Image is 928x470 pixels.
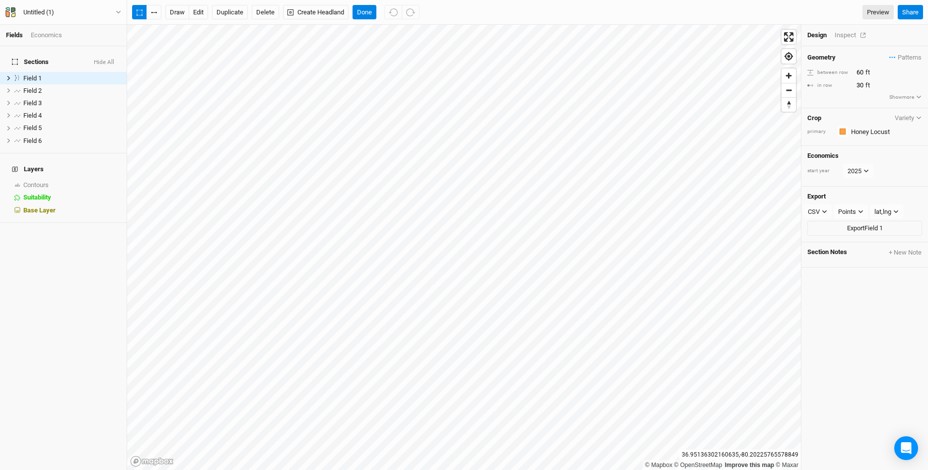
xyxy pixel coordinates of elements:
[353,5,376,20] button: Done
[384,5,402,20] button: Undo (^z)
[23,194,51,201] span: Suitability
[23,7,54,17] div: Untitled (1)
[5,7,122,18] button: Untitled (1)
[894,114,922,122] button: Variety
[6,31,23,39] a: Fields
[807,248,847,257] span: Section Notes
[23,112,121,120] div: Field 4
[23,206,56,214] span: Base Layer
[93,59,115,66] button: Hide All
[834,204,868,219] button: Points
[23,99,121,107] div: Field 3
[807,114,821,122] h4: Crop
[23,74,121,82] div: Field 1
[807,193,922,201] h4: Export
[23,194,121,201] div: Suitability
[807,152,922,160] h4: Economics
[807,31,827,40] div: Design
[23,124,121,132] div: Field 5
[212,5,248,20] button: Duplicate
[894,436,918,460] div: Open Intercom Messenger
[674,462,722,469] a: OpenStreetMap
[23,137,42,144] span: Field 6
[803,204,832,219] button: CSV
[782,97,796,112] button: Reset bearing to north
[835,31,870,40] div: Inspect
[807,82,851,89] div: in row
[23,124,42,132] span: Field 5
[807,54,836,62] h4: Geometry
[6,159,121,179] h4: Layers
[130,456,174,467] a: Mapbox logo
[889,52,922,63] button: Patterns
[23,99,42,107] span: Field 3
[898,5,923,20] button: Share
[870,204,903,219] button: lat,lng
[889,53,922,63] span: Patterns
[23,87,42,94] span: Field 2
[807,69,851,76] div: between row
[862,5,894,20] a: Preview
[23,112,42,119] span: Field 4
[776,462,798,469] a: Maxar
[888,248,922,257] button: + New Note
[874,207,891,217] div: lat,lng
[679,450,801,460] div: 36.95136302160635 , -80.20225765578849
[402,5,420,20] button: Redo (^Z)
[645,462,672,469] a: Mapbox
[782,30,796,44] button: Enter fullscreen
[23,206,121,214] div: Base Layer
[782,83,796,97] button: Zoom out
[782,98,796,112] span: Reset bearing to north
[807,167,842,175] div: start year
[725,462,774,469] a: Improve this map
[252,5,279,20] button: Delete
[23,181,121,189] div: Contours
[807,128,832,135] div: primary
[782,68,796,83] button: Zoom in
[848,126,922,137] input: Honey Locust
[23,87,121,95] div: Field 2
[807,221,922,236] button: ExportField 1
[808,207,820,217] div: CSV
[23,137,121,145] div: Field 6
[31,31,62,40] div: Economics
[889,93,922,102] button: Showmore
[189,5,208,20] button: edit
[782,49,796,64] button: Find my location
[165,5,189,20] button: draw
[12,58,49,66] span: Sections
[23,74,42,82] span: Field 1
[838,207,856,217] div: Points
[843,164,873,179] button: 2025
[127,25,801,470] canvas: Map
[23,181,49,189] span: Contours
[283,5,349,20] button: Create Headland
